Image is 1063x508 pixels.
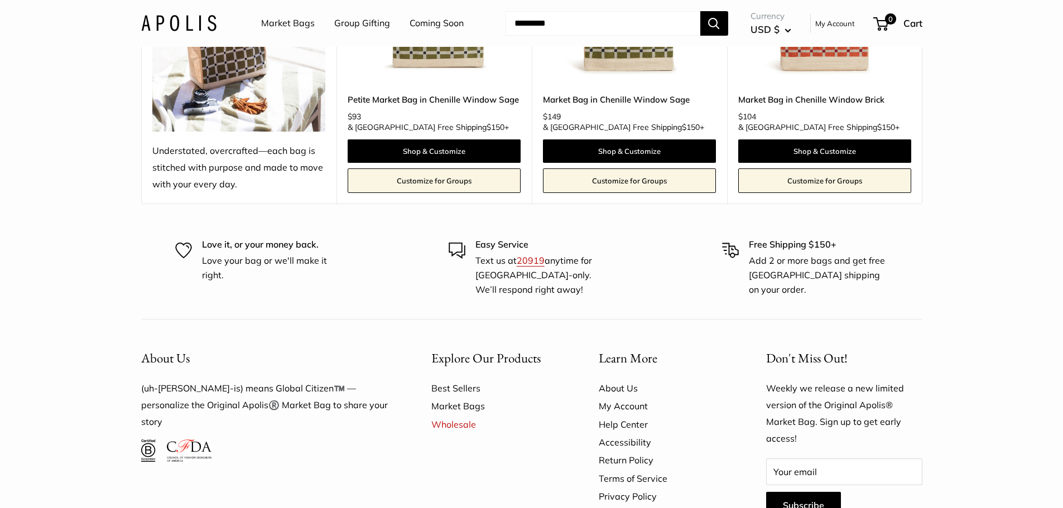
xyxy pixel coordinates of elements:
a: Wholesale [431,415,560,433]
button: About Us [141,347,392,369]
a: Market Bag in Chenille Window Brick [738,93,911,106]
p: Love it, or your money back. [202,238,341,252]
a: Accessibility [599,433,727,451]
img: Apolis [141,15,217,31]
a: My Account [599,397,727,415]
a: Shop & Customize [348,139,521,163]
img: Certified B Corporation [141,439,156,462]
span: Explore Our Products [431,350,541,366]
a: Shop & Customize [738,139,911,163]
a: Return Policy [599,451,727,469]
span: & [GEOGRAPHIC_DATA] Free Shipping + [348,123,509,131]
a: About Us [599,379,727,397]
span: Cart [903,17,922,29]
a: My Account [815,17,855,30]
a: Customize for Groups [543,168,716,193]
p: Add 2 or more bags and get free [GEOGRAPHIC_DATA] shipping on your order. [749,254,888,297]
a: 0 Cart [874,14,922,32]
a: Help Center [599,415,727,433]
button: Learn More [599,347,727,369]
a: Market Bags [431,397,560,415]
a: Petite Market Bag in Chenille Window Sage [348,93,521,106]
a: Market Bag in Chenille Window Sage [543,93,716,106]
a: Customize for Groups [348,168,521,193]
a: Market Bags [261,15,315,32]
p: Weekly we release a new limited version of the Original Apolis® Market Bag. Sign up to get early ... [766,380,922,447]
span: Currency [751,8,791,24]
a: Coming Soon [410,15,464,32]
a: Privacy Policy [599,487,727,505]
a: Terms of Service [599,470,727,487]
a: Best Sellers [431,379,560,397]
span: $93 [348,112,361,122]
a: Group Gifting [334,15,390,32]
input: Search... [506,11,700,36]
button: Search [700,11,728,36]
p: (uh-[PERSON_NAME]-is) means Global Citizen™️ — personalize the Original Apolis®️ Market Bag to sh... [141,380,392,430]
p: Love your bag or we'll make it right. [202,254,341,282]
a: 20919 [517,255,545,266]
a: Customize for Groups [738,168,911,193]
span: $150 [487,122,504,132]
span: 0 [884,13,896,25]
span: USD $ [751,23,780,35]
span: About Us [141,350,190,366]
span: & [GEOGRAPHIC_DATA] Free Shipping + [738,123,900,131]
span: $149 [543,112,561,122]
p: Don't Miss Out! [766,347,922,369]
button: USD $ [751,21,791,38]
span: $150 [877,122,895,132]
div: Understated, overcrafted—each bag is stitched with purpose and made to move with your every day. [152,143,325,193]
p: Text us at anytime for [GEOGRAPHIC_DATA]-only. We’ll respond right away! [475,254,615,297]
img: Council of Fashion Designers of America Member [167,439,211,462]
span: Learn More [599,350,657,366]
span: $104 [738,112,756,122]
span: $150 [682,122,700,132]
span: & [GEOGRAPHIC_DATA] Free Shipping + [543,123,704,131]
p: Easy Service [475,238,615,252]
a: Shop & Customize [543,139,716,163]
p: Free Shipping $150+ [749,238,888,252]
button: Explore Our Products [431,347,560,369]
